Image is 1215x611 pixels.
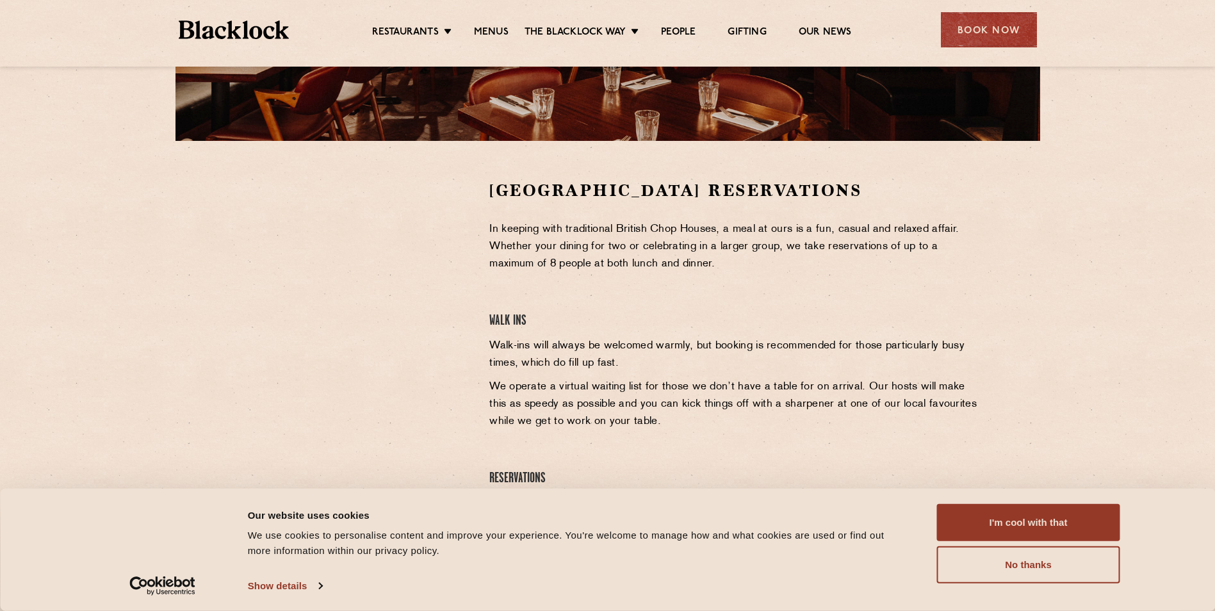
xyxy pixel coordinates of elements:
h4: Reservations [489,470,981,487]
a: Usercentrics Cookiebot - opens in a new window [106,576,218,596]
a: Menus [474,26,509,40]
a: Our News [799,26,852,40]
a: The Blacklock Way [525,26,626,40]
p: We operate a virtual waiting list for those we don’t have a table for on arrival. Our hosts will ... [489,379,981,430]
a: People [661,26,696,40]
div: Our website uses cookies [248,507,908,523]
button: I'm cool with that [937,504,1120,541]
button: No thanks [937,546,1120,583]
img: BL_Textured_Logo-footer-cropped.svg [179,20,289,39]
h4: Walk Ins [489,313,981,330]
div: Book Now [941,12,1037,47]
a: Gifting [728,26,766,40]
a: Restaurants [372,26,439,40]
div: We use cookies to personalise content and improve your experience. You're welcome to manage how a... [248,528,908,558]
iframe: OpenTable make booking widget [281,179,424,372]
p: In keeping with traditional British Chop Houses, a meal at ours is a fun, casual and relaxed affa... [489,221,981,273]
p: Walk-ins will always be welcomed warmly, but booking is recommended for those particularly busy t... [489,338,981,372]
a: Show details [248,576,322,596]
h2: [GEOGRAPHIC_DATA] Reservations [489,179,981,202]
